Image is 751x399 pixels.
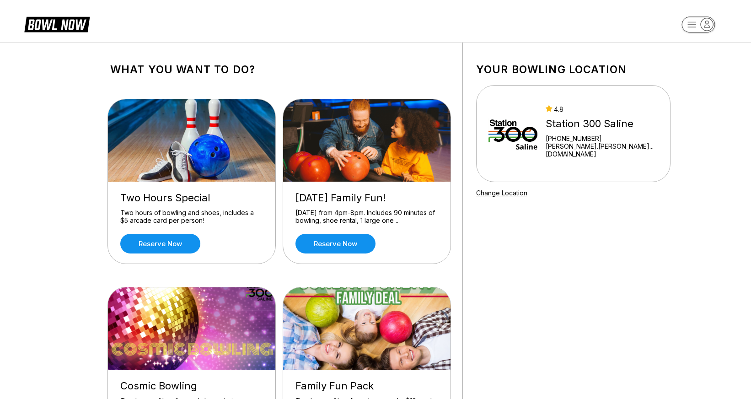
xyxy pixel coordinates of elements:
div: Family Fun Pack [295,380,438,392]
h1: Your bowling location [476,63,671,76]
h1: What you want to do? [110,63,448,76]
div: Two hours of bowling and shoes, includes a $5 arcade card per person! [120,209,263,225]
div: Two Hours Special [120,192,263,204]
img: Cosmic Bowling [108,287,276,370]
img: Station 300 Saline [488,99,537,168]
div: [DATE] Family Fun! [295,192,438,204]
div: Cosmic Bowling [120,380,263,392]
a: Change Location [476,189,527,197]
div: [PHONE_NUMBER] [546,135,658,142]
div: Station 300 Saline [546,118,658,130]
a: Reserve now [120,234,200,253]
a: [PERSON_NAME].[PERSON_NAME]...[DOMAIN_NAME] [546,142,658,158]
div: 4.8 [546,105,658,113]
a: Reserve now [295,234,375,253]
div: [DATE] from 4pm-8pm. Includes 90 minutes of bowling, shoe rental, 1 large one ... [295,209,438,225]
img: Friday Family Fun! [283,99,451,182]
img: Family Fun Pack [283,287,451,370]
img: Two Hours Special [108,99,276,182]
